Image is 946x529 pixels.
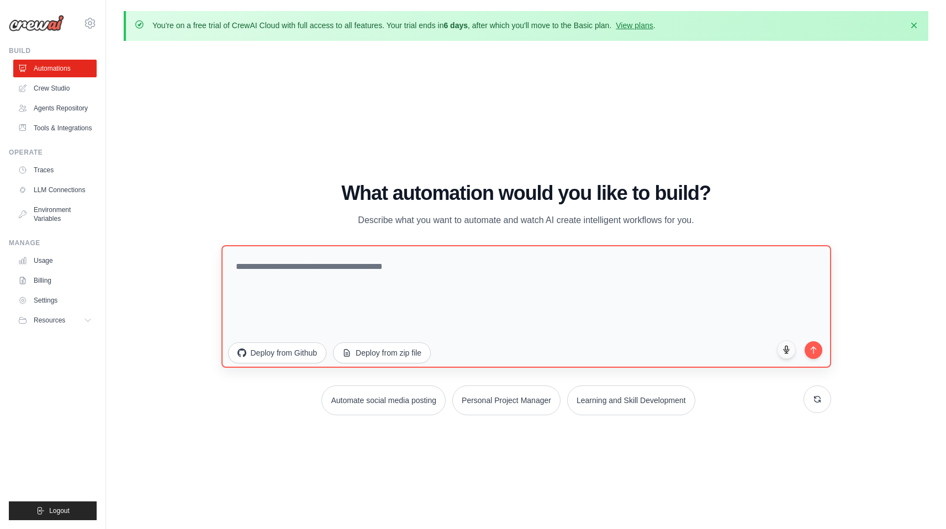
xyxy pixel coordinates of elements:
[13,119,97,137] a: Tools & Integrations
[9,46,97,55] div: Build
[452,385,561,415] button: Personal Project Manager
[341,213,712,228] p: Describe what you want to automate and watch AI create intelligent workflows for you.
[34,316,65,325] span: Resources
[891,476,946,529] iframe: Chat Widget
[9,15,64,31] img: Logo
[13,252,97,269] a: Usage
[13,99,97,117] a: Agents Repository
[333,342,431,363] button: Deploy from zip file
[13,80,97,97] a: Crew Studio
[13,272,97,289] a: Billing
[567,385,695,415] button: Learning and Skill Development
[13,60,97,77] a: Automations
[228,342,327,363] button: Deploy from Github
[49,506,70,515] span: Logout
[9,239,97,247] div: Manage
[13,292,97,309] a: Settings
[13,201,97,228] a: Environment Variables
[443,21,468,30] strong: 6 days
[616,21,653,30] a: View plans
[221,182,831,204] h1: What automation would you like to build?
[9,148,97,157] div: Operate
[13,161,97,179] a: Traces
[152,20,656,31] p: You're on a free trial of CrewAI Cloud with full access to all features. Your trial ends in , aft...
[13,181,97,199] a: LLM Connections
[321,385,446,415] button: Automate social media posting
[9,501,97,520] button: Logout
[13,311,97,329] button: Resources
